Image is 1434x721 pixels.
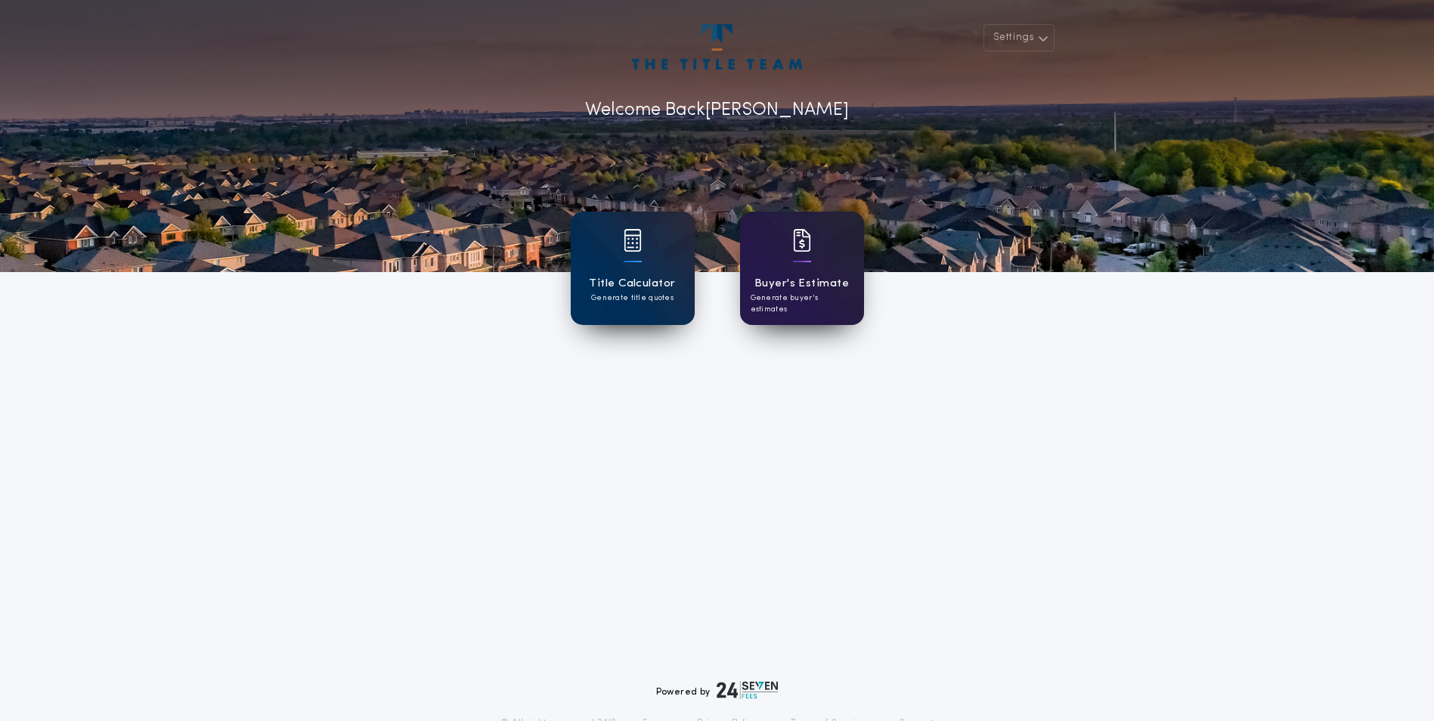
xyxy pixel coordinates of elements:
a: card iconBuyer's EstimateGenerate buyer's estimates [740,212,864,325]
img: logo [717,681,779,699]
h1: Title Calculator [589,275,675,292]
h1: Buyer's Estimate [754,275,849,292]
div: Powered by [656,681,779,699]
p: Generate buyer's estimates [751,292,853,315]
img: card icon [624,229,642,252]
p: Welcome Back [PERSON_NAME] [585,97,849,124]
img: card icon [793,229,811,252]
img: account-logo [632,24,801,70]
a: card iconTitle CalculatorGenerate title quotes [571,212,695,325]
p: Generate title quotes [591,292,674,304]
button: Settings [983,24,1055,51]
